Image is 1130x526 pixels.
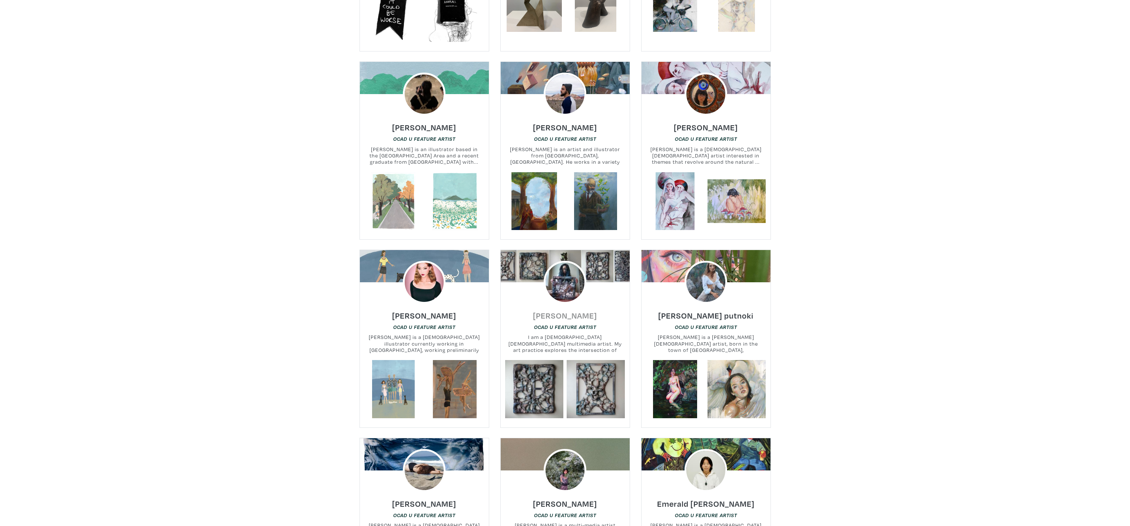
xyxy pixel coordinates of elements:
[544,449,587,492] img: phpThumb.php
[657,499,755,509] h6: Emerald [PERSON_NAME]
[544,73,587,116] img: phpThumb.php
[675,324,737,330] em: OCAD U Feature Artist
[658,310,753,320] h6: [PERSON_NAME] putnoki
[393,323,455,330] a: OCAD U Feature Artist
[403,449,446,492] img: phpThumb.php
[392,499,456,509] h6: [PERSON_NAME]
[393,512,455,518] em: OCAD U Feature Artist
[534,512,596,519] a: OCAD U Feature Artist
[393,512,455,519] a: OCAD U Feature Artist
[533,122,597,132] h6: [PERSON_NAME]
[501,146,630,166] small: [PERSON_NAME] is an artist and illustrator from [GEOGRAPHIC_DATA], [GEOGRAPHIC_DATA]. He works in...
[534,323,596,330] a: OCAD U Feature Artist
[392,309,456,317] a: [PERSON_NAME]
[534,135,596,142] a: OCAD U Feature Artist
[393,135,455,142] a: OCAD U Feature Artist
[657,497,755,505] a: Emerald [PERSON_NAME]
[534,136,596,142] em: OCAD U Feature Artist
[544,261,587,304] img: phpThumb.php
[675,323,737,330] a: OCAD U Feature Artist
[393,136,455,142] em: OCAD U Feature Artist
[642,334,771,353] small: [PERSON_NAME] is a [PERSON_NAME] [DEMOGRAPHIC_DATA] artist, born in the town of [GEOGRAPHIC_DATA]...
[675,135,737,142] a: OCAD U Feature Artist
[360,146,489,166] small: [PERSON_NAME] is an illustrator based in the [GEOGRAPHIC_DATA] Area and a recent graduate from [G...
[533,497,597,505] a: [PERSON_NAME]
[675,512,737,518] em: OCAD U Feature Artist
[674,121,738,129] a: [PERSON_NAME]
[403,261,446,304] img: phpThumb.php
[534,324,596,330] em: OCAD U Feature Artist
[533,121,597,129] a: [PERSON_NAME]
[360,334,489,353] small: [PERSON_NAME] is a [DEMOGRAPHIC_DATA] illustrator currently working in [GEOGRAPHIC_DATA], working...
[393,324,455,330] em: OCAD U Feature Artist
[685,261,728,304] img: phpThumb.php
[675,512,737,519] a: OCAD U Feature Artist
[392,497,456,505] a: [PERSON_NAME]
[533,310,597,320] h6: [PERSON_NAME]
[501,334,630,353] small: I am a [DEMOGRAPHIC_DATA] [DEMOGRAPHIC_DATA] multimedia artist. My art practice explores the inte...
[392,310,456,320] h6: [PERSON_NAME]
[675,136,737,142] em: OCAD U Feature Artist
[674,122,738,132] h6: [PERSON_NAME]
[685,73,728,116] img: phpThumb.php
[533,309,597,317] a: [PERSON_NAME]
[392,122,456,132] h6: [PERSON_NAME]
[403,73,446,116] img: phpThumb.php
[392,121,456,129] a: [PERSON_NAME]
[685,449,728,492] img: phpThumb.php
[533,499,597,509] h6: [PERSON_NAME]
[534,512,596,518] em: OCAD U Feature Artist
[658,309,753,317] a: [PERSON_NAME] putnoki
[642,146,771,166] small: [PERSON_NAME] is a [DEMOGRAPHIC_DATA] [DEMOGRAPHIC_DATA] artist interested in themes that revolve...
